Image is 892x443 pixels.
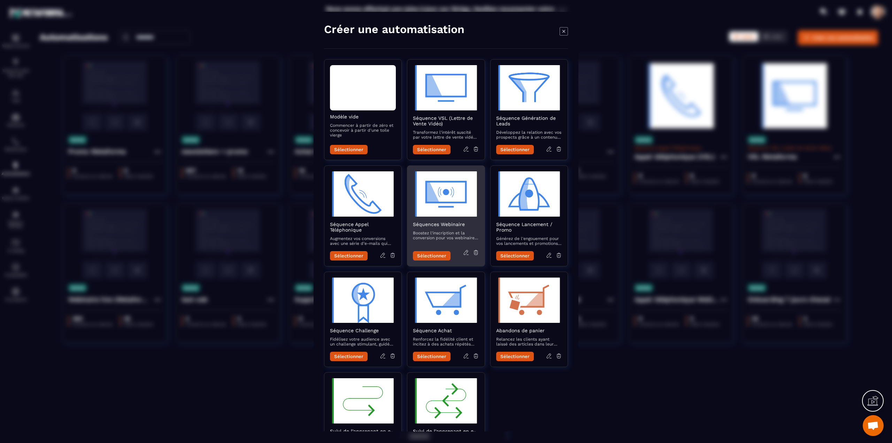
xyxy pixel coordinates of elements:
[330,352,368,361] button: Sélectionner
[413,428,479,440] h2: Suivi de l'apprenant en e-learning asynchrone - Suivi en cours de formation
[330,328,396,333] h2: Séquence Challenge
[496,328,562,333] h2: Abandons de panier
[413,65,479,110] img: automation-objective-icon
[496,236,562,246] p: Générez de l'engouement pour vos lancements et promotions avec une séquence d’e-mails captivante ...
[330,278,396,323] img: automation-objective-icon
[496,115,562,126] h2: Séquence Génération de Leads
[496,145,534,154] button: Sélectionner
[413,231,479,240] p: Boostez l'inscription et la conversion pour vos webinaires avec des e-mails qui informent, rappel...
[413,378,479,423] img: automation-objective-icon
[496,130,562,140] p: Développez la relation avec vos prospects grâce à un contenu attractif qui les accompagne vers la...
[863,415,884,436] a: Mở cuộc trò chuyện
[330,378,396,423] img: automation-objective-icon
[496,221,562,233] h2: Séquence Lancement / Promo
[330,123,396,138] p: Commencer à partir de zéro et concevoir à partir d'une toile vierge
[496,352,534,361] button: Sélectionner
[496,65,562,110] img: automation-objective-icon
[413,278,479,323] img: automation-objective-icon
[413,130,479,140] p: Transformez l'intérêt suscité par votre lettre de vente vidéo en actions concrètes avec des e-mai...
[413,328,479,333] h2: Séquence Achat
[413,352,451,361] button: Sélectionner
[496,171,562,217] img: automation-objective-icon
[413,115,479,126] h2: Séquence VSL (Lettre de Vente Vidéo)
[330,171,396,217] img: automation-objective-icon
[330,337,396,347] p: Fidélisez votre audience avec un challenge stimulant, guidé par des e-mails encourageants et éduc...
[413,251,451,261] button: Sélectionner
[330,428,396,440] h2: Suivi de l'apprenant en e-learning asynchrone - Suivi du démarrage
[413,337,479,347] p: Renforcez la fidélité client et incitez à des achats répétés avec des e-mails post-achat qui valo...
[413,221,479,227] h2: Séquences Webinaire
[324,22,464,36] h4: Créer une automatisation
[330,236,396,246] p: Augmentez vos conversions avec une série d’e-mails qui préparent et suivent vos appels commerciaux
[496,337,562,347] p: Relancez les clients ayant laissé des articles dans leur panier avec une séquence d'emails rappel...
[413,171,479,217] img: automation-objective-icon
[413,145,451,154] button: Sélectionner
[330,251,368,261] button: Sélectionner
[330,221,396,233] h2: Séquence Appel Téléphonique
[330,114,396,119] h2: Modèle vide
[330,145,368,154] button: Sélectionner
[496,278,562,323] img: automation-objective-icon
[496,251,534,261] button: Sélectionner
